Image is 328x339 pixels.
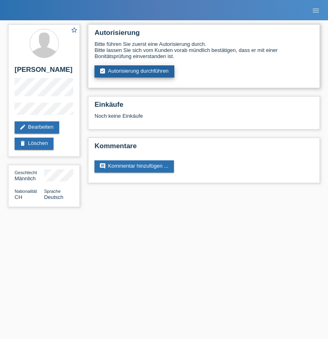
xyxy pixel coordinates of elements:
[15,138,54,150] a: deleteLöschen
[94,113,313,125] div: Noch keine Einkäufe
[312,6,320,15] i: menu
[71,26,78,34] i: star_border
[15,169,44,181] div: Männlich
[15,189,37,194] span: Nationalität
[94,41,313,59] div: Bitte führen Sie zuerst eine Autorisierung durch. Bitte lassen Sie sich vom Kunden vorab mündlich...
[94,65,174,78] a: assignment_turned_inAutorisierung durchführen
[44,194,64,200] span: Deutsch
[15,194,22,200] span: Schweiz
[71,26,78,35] a: star_border
[15,66,73,78] h2: [PERSON_NAME]
[19,124,26,130] i: edit
[99,163,106,169] i: comment
[15,170,37,175] span: Geschlecht
[94,101,313,113] h2: Einkäufe
[15,121,59,134] a: editBearbeiten
[19,140,26,147] i: delete
[99,68,106,74] i: assignment_turned_in
[94,29,313,41] h2: Autorisierung
[308,8,324,13] a: menu
[94,160,174,173] a: commentKommentar hinzufügen ...
[44,189,61,194] span: Sprache
[94,142,313,154] h2: Kommentare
